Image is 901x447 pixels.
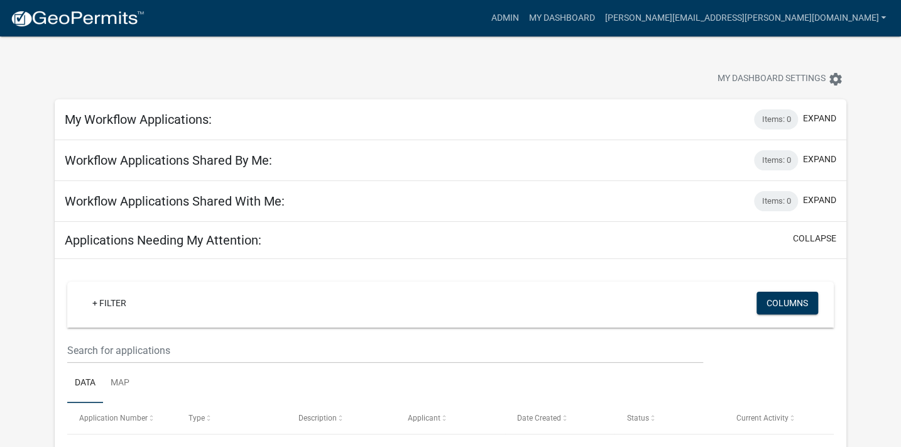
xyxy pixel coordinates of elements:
[724,403,833,433] datatable-header-cell: Current Activity
[718,72,826,87] span: My Dashboard Settings
[486,6,523,30] a: Admin
[707,67,853,91] button: My Dashboard Settingssettings
[614,403,724,433] datatable-header-cell: Status
[793,232,836,245] button: collapse
[505,403,614,433] datatable-header-cell: Date Created
[517,414,561,422] span: Date Created
[626,414,648,422] span: Status
[828,72,843,87] i: settings
[599,6,891,30] a: [PERSON_NAME][EMAIL_ADDRESS][PERSON_NAME][DOMAIN_NAME]
[736,414,789,422] span: Current Activity
[754,109,798,130] div: Items: 0
[523,6,599,30] a: My Dashboard
[396,403,505,433] datatable-header-cell: Applicant
[67,363,103,404] a: Data
[67,338,703,363] input: Search for applications
[408,414,440,422] span: Applicant
[756,292,818,314] button: Columns
[67,403,177,433] datatable-header-cell: Application Number
[188,414,205,422] span: Type
[65,112,212,127] h5: My Workflow Applications:
[65,194,285,209] h5: Workflow Applications Shared With Me:
[754,191,798,211] div: Items: 0
[803,153,836,166] button: expand
[177,403,286,433] datatable-header-cell: Type
[803,112,836,125] button: expand
[103,363,137,404] a: Map
[803,194,836,207] button: expand
[65,153,272,168] h5: Workflow Applications Shared By Me:
[79,414,148,422] span: Application Number
[65,233,261,248] h5: Applications Needing My Attention:
[298,414,336,422] span: Description
[754,150,798,170] div: Items: 0
[82,292,136,314] a: + Filter
[286,403,395,433] datatable-header-cell: Description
